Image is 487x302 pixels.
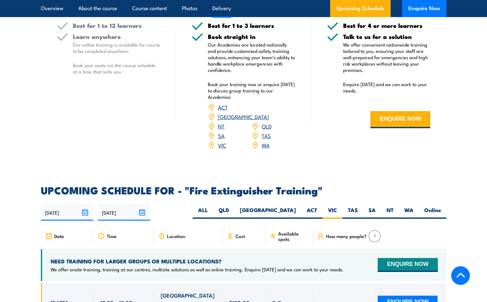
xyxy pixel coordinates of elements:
h2: UPCOMING SCHEDULE FOR - "Fire Extinguisher Training" [41,186,446,194]
a: VIC [218,141,226,149]
input: From date [41,204,93,221]
a: SA [218,132,225,139]
p: We offer onsite training, training at our centres, multisite solutions as well as online training... [51,266,343,273]
span: Time [107,233,117,239]
label: ACT [301,206,323,219]
a: ACT [218,103,228,111]
label: TAS [343,206,363,219]
a: QLD [262,122,272,130]
label: NT [381,206,399,219]
h5: Best for 4 or more learners [343,22,431,28]
span: Available spots [278,231,308,242]
span: Date [54,233,64,239]
label: Online [419,206,446,219]
h5: Learn anywhere [73,34,160,40]
a: NT [218,122,225,130]
label: VIC [323,206,343,219]
h5: Talk to us for a solution [343,34,431,40]
a: TAS [262,132,271,139]
a: [GEOGRAPHIC_DATA] [218,113,269,120]
label: QLD [213,206,234,219]
label: ALL [193,206,213,219]
label: WA [399,206,419,219]
h5: Best for 1 to 12 learners [73,22,160,28]
button: ENQUIRE NOW [378,258,438,272]
label: SA [363,206,381,219]
p: Enquire [DATE] and we can work to your needs. [343,81,431,94]
h5: Best for 1 to 3 learners [208,22,295,28]
label: [GEOGRAPHIC_DATA] [234,206,301,219]
p: Book your training now or enquire [DATE] to discuss group training to our Academies [208,81,295,100]
p: Our online training is available for course to be completed anywhere. [73,41,160,54]
h5: Book straight in [208,34,295,40]
span: How many people? [326,233,367,239]
h4: NEED TRAINING FOR LARGER GROUPS OR MULTIPLE LOCATIONS? [51,258,343,265]
span: Location [167,233,185,239]
input: To date [98,204,150,221]
span: Cost [235,233,245,239]
p: We offer convenient nationwide training tailored to you, ensuring your staff are well-prepared fo... [343,41,431,73]
button: ENQUIRE NOW [370,111,430,128]
p: Book your seats via the course schedule at a time that suits you. [73,62,160,75]
a: WA [262,141,270,149]
p: Our Academies are located nationally and provide customised safety training solutions, enhancing ... [208,41,295,73]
